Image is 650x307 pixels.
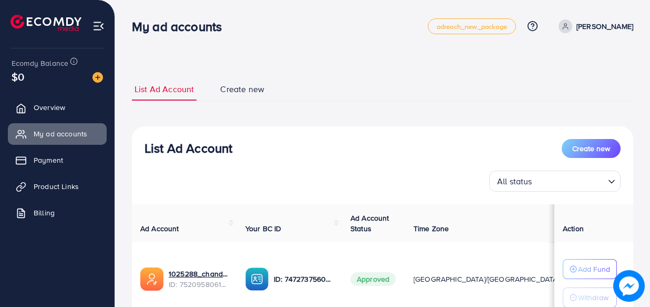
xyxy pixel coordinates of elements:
button: Create new [562,139,621,158]
span: Ecomdy Balance [12,58,68,68]
button: Add Fund [563,259,617,279]
a: Payment [8,150,107,171]
img: ic-ads-acc.e4c84228.svg [140,268,163,291]
span: Ad Account Status [350,213,389,234]
div: <span class='underline'>1025288_chandsitara 2_1751109521773</span></br>7520958061609271313 [169,269,229,290]
span: Time Zone [414,223,449,234]
a: adreach_new_package [428,18,516,34]
span: My ad accounts [34,128,87,139]
h3: My ad accounts [132,19,230,34]
p: Add Fund [578,263,610,275]
span: Action [563,223,584,234]
a: Overview [8,97,107,118]
img: menu [92,20,105,32]
img: logo [11,15,81,31]
span: List Ad Account [135,83,194,95]
p: Withdraw [578,291,608,304]
a: Billing [8,202,107,223]
span: adreach_new_package [437,23,507,30]
h3: List Ad Account [145,141,232,156]
span: Product Links [34,181,79,192]
span: Your BC ID [245,223,282,234]
input: Search for option [535,172,604,189]
p: [PERSON_NAME] [576,20,633,33]
img: image [92,72,103,83]
span: Create new [572,143,610,154]
span: Billing [34,207,55,218]
span: All status [495,174,534,189]
span: $0 [12,69,24,84]
a: My ad accounts [8,123,107,144]
a: 1025288_chandsitara 2_1751109521773 [169,269,229,279]
span: Payment [34,155,63,165]
span: Overview [34,102,65,113]
span: Create new [220,83,264,95]
span: ID: 7520958061609271313 [169,279,229,290]
a: [PERSON_NAME] [554,19,633,33]
div: Search for option [489,171,621,192]
span: Ad Account [140,223,179,234]
p: ID: 7472737560574476289 [274,273,334,285]
span: [GEOGRAPHIC_DATA]/[GEOGRAPHIC_DATA] [414,274,560,284]
img: image [613,270,645,302]
img: ic-ba-acc.ded83a64.svg [245,268,269,291]
span: Approved [350,272,396,286]
a: Product Links [8,176,107,197]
